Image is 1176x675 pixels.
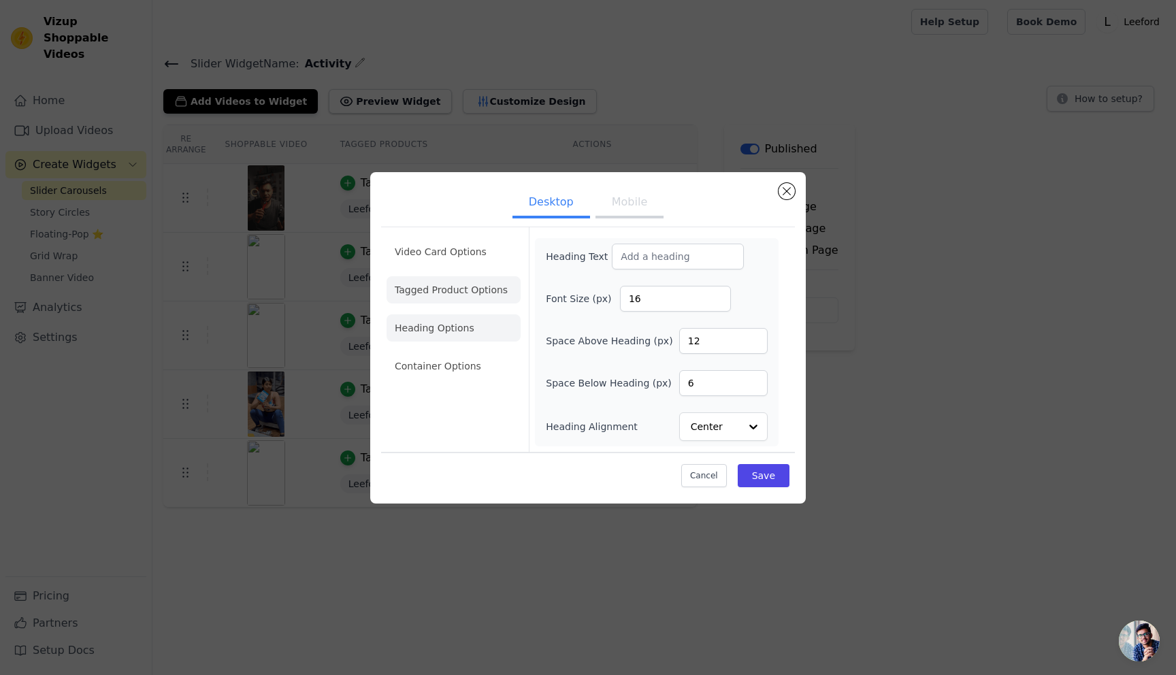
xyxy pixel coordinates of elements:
button: Save [738,464,789,487]
li: Video Card Options [387,238,521,265]
label: Font Size (px) [546,292,620,306]
label: Space Above Heading (px) [546,334,672,348]
li: Tagged Product Options [387,276,521,303]
div: Open chat [1119,621,1160,661]
input: Add a heading [612,244,744,269]
button: Mobile [595,188,664,218]
label: Heading Text [546,250,612,263]
li: Heading Options [387,314,521,342]
label: Space Below Heading (px) [546,376,672,390]
button: Desktop [512,188,590,218]
li: Container Options [387,352,521,380]
label: Heading Alignment [546,420,640,433]
button: Close modal [779,183,795,199]
button: Cancel [681,464,727,487]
